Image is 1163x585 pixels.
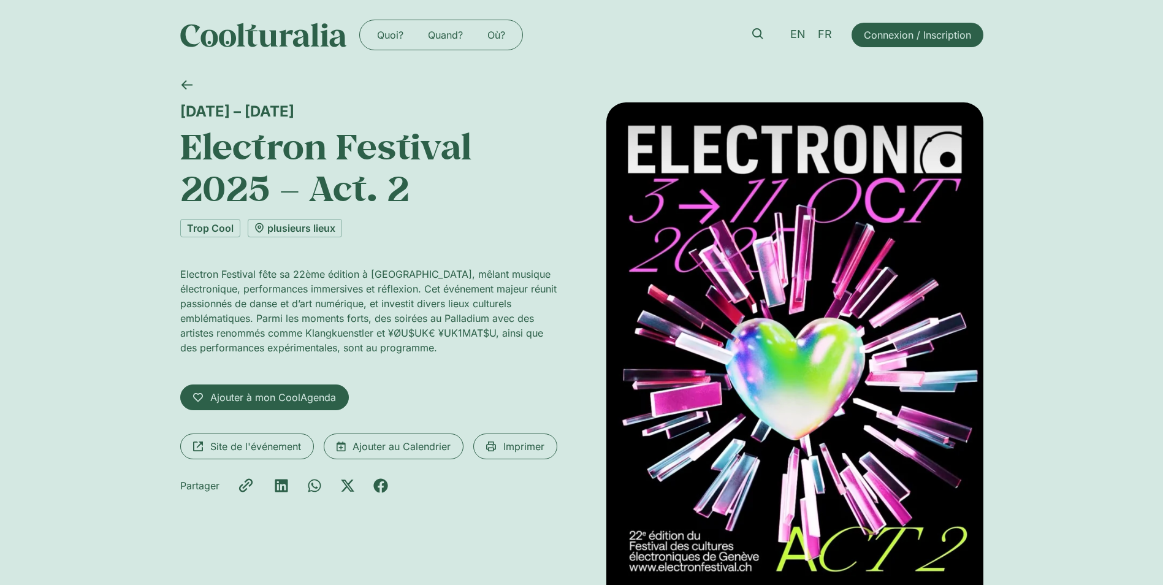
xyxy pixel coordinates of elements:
[274,478,289,493] div: Partager sur linkedin
[180,267,557,355] p: Electron Festival fête sa 22ème édition à [GEOGRAPHIC_DATA], mêlant musique électronique, perform...
[475,25,517,45] a: Où?
[473,434,557,459] a: Imprimer
[180,125,557,209] h1: Electron Festival 2025 – Act. 2
[365,25,416,45] a: Quoi?
[180,478,219,493] div: Partager
[503,439,544,454] span: Imprimer
[180,384,349,410] a: Ajouter à mon CoolAgenda
[210,439,301,454] span: Site de l'événement
[353,439,451,454] span: Ajouter au Calendrier
[373,478,388,493] div: Partager sur facebook
[812,26,838,44] a: FR
[864,28,971,42] span: Connexion / Inscription
[324,434,463,459] a: Ajouter au Calendrier
[416,25,475,45] a: Quand?
[365,25,517,45] nav: Menu
[852,23,983,47] a: Connexion / Inscription
[180,434,314,459] a: Site de l'événement
[784,26,812,44] a: EN
[340,478,355,493] div: Partager sur x-twitter
[180,219,240,237] a: Trop Cool
[180,102,557,120] div: [DATE] – [DATE]
[307,478,322,493] div: Partager sur whatsapp
[210,390,336,405] span: Ajouter à mon CoolAgenda
[790,28,806,41] span: EN
[818,28,832,41] span: FR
